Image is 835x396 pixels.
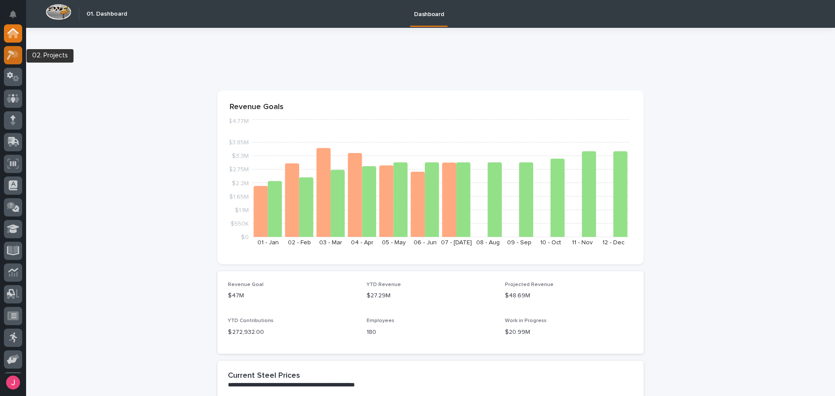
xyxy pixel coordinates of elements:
p: $47M [228,291,356,300]
tspan: $1.1M [235,207,249,213]
tspan: $2.75M [229,166,249,173]
p: $27.29M [367,291,495,300]
tspan: $0 [241,234,249,240]
text: 01 - Jan [257,240,279,246]
text: 09 - Sep [507,240,531,246]
text: 11 - Nov [572,240,593,246]
text: 05 - May [382,240,406,246]
text: 02 - Feb [288,240,311,246]
tspan: $550K [230,220,249,226]
tspan: $4.77M [228,118,249,124]
span: Projected Revenue [505,282,554,287]
tspan: $3.3M [232,153,249,159]
tspan: $1.65M [229,193,249,200]
img: Workspace Logo [46,4,71,20]
div: Notifications [11,10,22,24]
p: $20.99M [505,328,633,337]
text: 04 - Apr [351,240,374,246]
span: YTD Revenue [367,282,401,287]
tspan: $2.2M [232,180,249,186]
text: 08 - Aug [476,240,500,246]
tspan: $3.85M [228,140,249,146]
text: 07 - [DATE] [441,240,472,246]
span: Employees [367,318,394,323]
h2: 01. Dashboard [87,10,127,18]
span: YTD Contributions [228,318,274,323]
button: Notifications [4,5,22,23]
text: 03 - Mar [319,240,342,246]
p: 180 [367,328,495,337]
p: Revenue Goals [230,103,631,112]
span: Work in Progress [505,318,547,323]
h2: Current Steel Prices [228,371,300,381]
p: $ 272,932.00 [228,328,356,337]
text: 10 - Oct [540,240,561,246]
p: $48.69M [505,291,633,300]
button: users-avatar [4,373,22,392]
text: 06 - Jun [414,240,437,246]
span: Revenue Goal [228,282,264,287]
text: 12 - Dec [602,240,625,246]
